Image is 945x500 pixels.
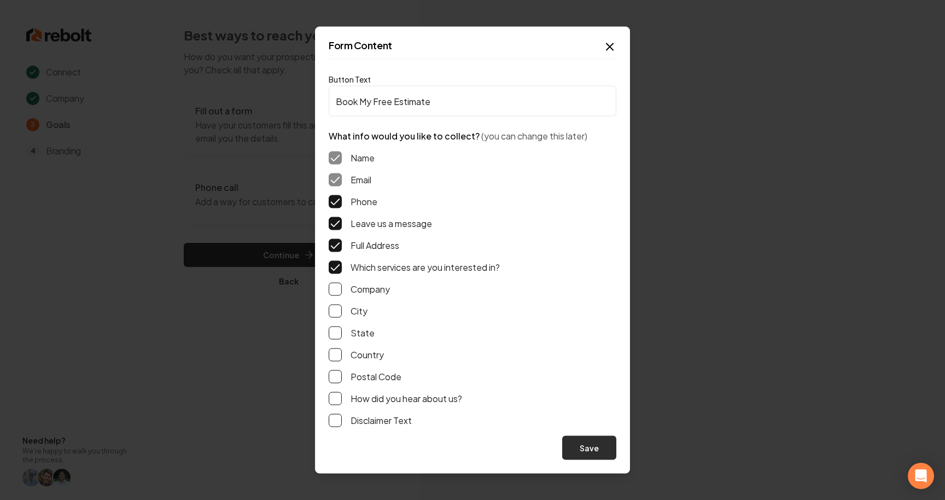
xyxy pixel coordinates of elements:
[481,130,587,142] span: (you can change this later)
[351,217,432,230] label: Leave us a message
[351,195,377,208] label: Phone
[351,261,500,274] label: Which services are you interested in?
[329,86,616,117] input: Button Text
[351,370,401,383] label: Postal Code
[351,152,375,165] label: Name
[329,74,371,84] label: Button Text
[562,436,616,460] button: Save
[351,414,412,427] label: Disclaimer Text
[329,40,616,50] h2: Form Content
[351,348,384,362] label: Country
[351,239,399,252] label: Full Address
[351,392,462,405] label: How did you hear about us?
[351,173,371,187] label: Email
[329,130,616,143] p: What info would you like to collect?
[351,305,367,318] label: City
[351,283,390,296] label: Company
[351,327,375,340] label: State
